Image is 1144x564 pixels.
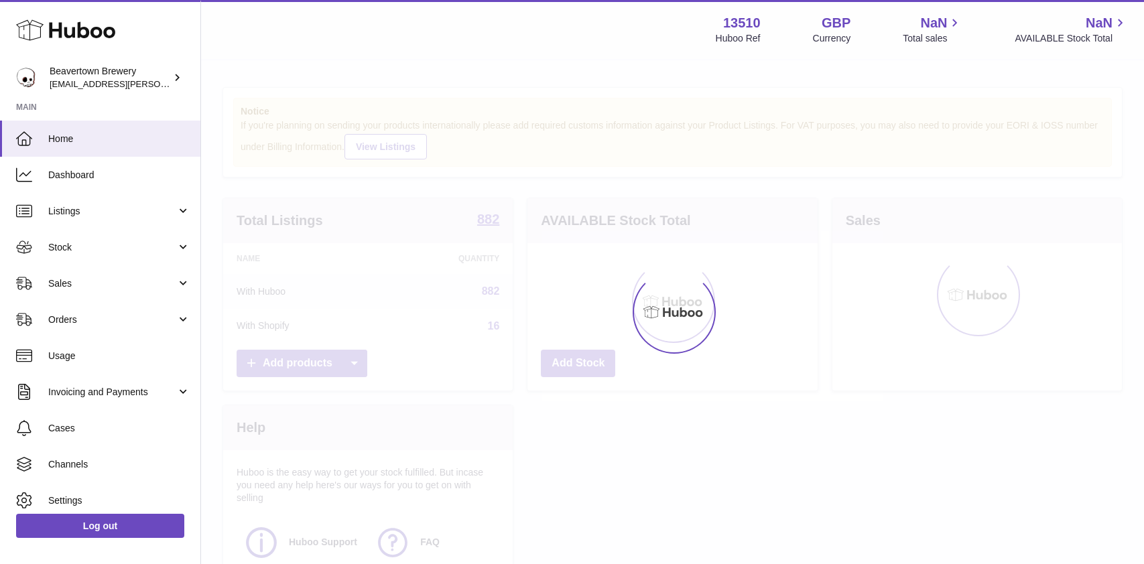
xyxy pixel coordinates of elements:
[50,65,170,90] div: Beavertown Brewery
[48,133,190,145] span: Home
[16,514,184,538] a: Log out
[716,32,761,45] div: Huboo Ref
[723,14,761,32] strong: 13510
[1015,14,1128,45] a: NaN AVAILABLE Stock Total
[48,205,176,218] span: Listings
[48,350,190,362] span: Usage
[903,14,962,45] a: NaN Total sales
[48,494,190,507] span: Settings
[48,313,176,326] span: Orders
[50,78,269,89] span: [EMAIL_ADDRESS][PERSON_NAME][DOMAIN_NAME]
[903,32,962,45] span: Total sales
[48,422,190,435] span: Cases
[813,32,851,45] div: Currency
[16,68,36,88] img: kit.lowe@beavertownbrewery.co.uk
[48,169,190,182] span: Dashboard
[920,14,947,32] span: NaN
[48,458,190,471] span: Channels
[822,14,850,32] strong: GBP
[1086,14,1113,32] span: NaN
[48,241,176,254] span: Stock
[1015,32,1128,45] span: AVAILABLE Stock Total
[48,277,176,290] span: Sales
[48,386,176,399] span: Invoicing and Payments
